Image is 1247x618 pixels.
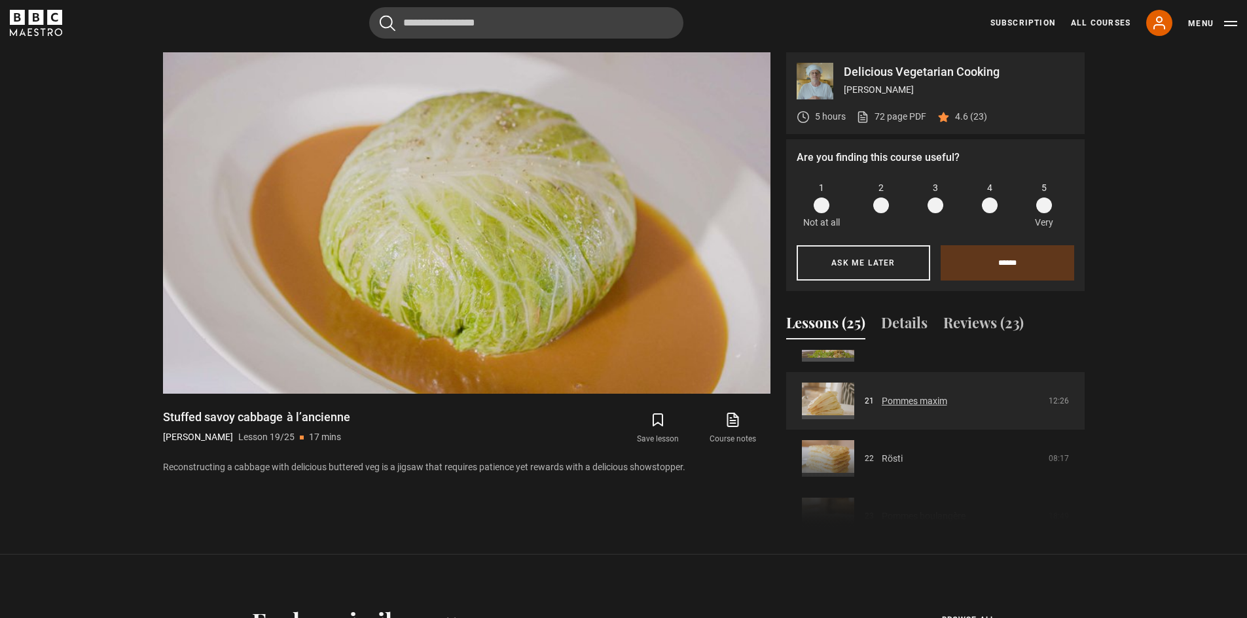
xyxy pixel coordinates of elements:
p: Lesson 19/25 [238,430,295,444]
span: 5 [1041,181,1047,195]
p: [PERSON_NAME] [163,430,233,444]
a: Mushroom Christmas tree [882,337,988,351]
span: 2 [878,181,884,195]
a: All Courses [1071,17,1130,29]
span: 4 [987,181,992,195]
button: Save lesson [621,409,695,447]
input: Search [369,7,683,39]
span: 3 [933,181,938,195]
video-js: Video Player [163,52,770,394]
p: Not at all [803,216,840,230]
a: 72 page PDF [856,110,926,124]
p: Reconstructing a cabbage with delicious buttered veg is a jigsaw that requires patience yet rewar... [163,460,770,474]
p: [PERSON_NAME] [844,83,1074,97]
p: 5 hours [815,110,846,124]
button: Lessons (25) [786,312,865,339]
button: Ask me later [797,245,930,281]
a: Pommes maxim [882,394,947,408]
p: 4.6 (23) [955,110,987,124]
a: Course notes [695,409,770,447]
a: Subscription [990,17,1055,29]
button: Details [881,312,928,339]
button: Toggle navigation [1188,17,1237,30]
p: 17 mins [309,430,341,444]
p: Delicious Vegetarian Cooking [844,66,1074,78]
svg: BBC Maestro [10,10,62,36]
p: Very [1032,216,1057,230]
p: Are you finding this course useful? [797,150,1074,165]
h1: Stuffed savoy cabbage à l’ancienne [163,409,350,425]
button: Reviews (23) [943,312,1024,339]
span: 1 [819,181,824,195]
button: Submit the search query [380,15,395,31]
